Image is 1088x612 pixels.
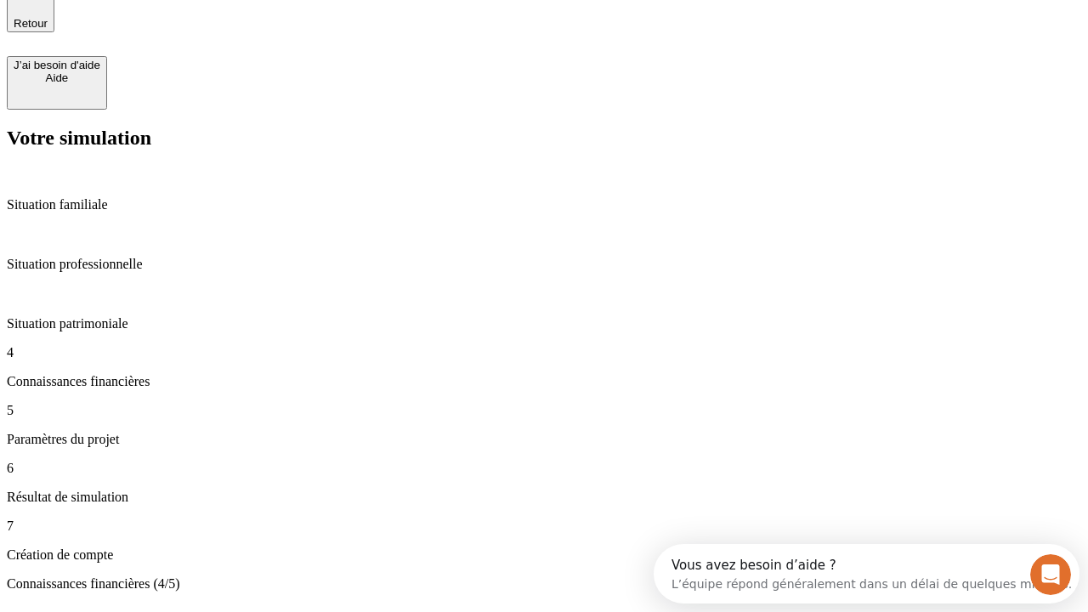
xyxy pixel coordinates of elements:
p: 4 [7,345,1081,360]
p: 5 [7,403,1081,418]
iframe: Intercom live chat discovery launcher [654,544,1079,603]
iframe: Intercom live chat [1030,554,1071,595]
button: J’ai besoin d'aideAide [7,56,107,110]
p: Résultat de simulation [7,490,1081,505]
p: Connaissances financières (4/5) [7,576,1081,592]
p: Situation familiale [7,197,1081,212]
div: Vous avez besoin d’aide ? [18,14,418,28]
span: Retour [14,17,48,30]
div: Aide [14,71,100,84]
div: J’ai besoin d'aide [14,59,100,71]
p: Création de compte [7,547,1081,563]
div: L’équipe répond généralement dans un délai de quelques minutes. [18,28,418,46]
div: Ouvrir le Messenger Intercom [7,7,468,54]
p: 7 [7,518,1081,534]
p: Connaissances financières [7,374,1081,389]
p: Situation patrimoniale [7,316,1081,331]
p: 6 [7,461,1081,476]
p: Situation professionnelle [7,257,1081,272]
h2: Votre simulation [7,127,1081,150]
p: Paramètres du projet [7,432,1081,447]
